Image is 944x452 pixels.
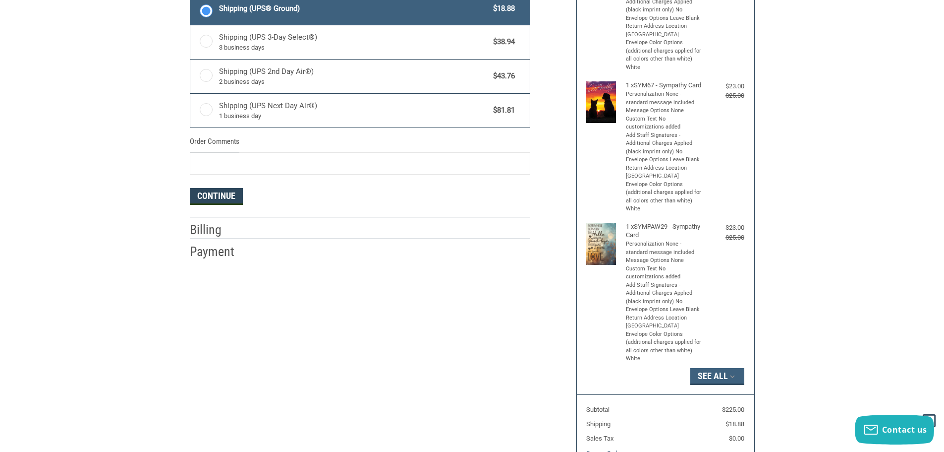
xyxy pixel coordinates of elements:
li: Personalization None - standard message included [626,90,703,107]
span: $18.88 [725,420,744,428]
span: $18.88 [489,3,515,14]
h4: 1 x SYM67 - Sympathy Card [626,81,703,89]
li: Envelope Options Leave Blank [626,14,703,23]
li: Return Address Location [GEOGRAPHIC_DATA] [626,314,703,330]
div: $23.00 [705,81,744,91]
li: Message Options None [626,257,703,265]
li: Personalization None - standard message included [626,240,703,257]
span: Shipping [586,420,611,428]
span: Shipping (UPS® Ground) [219,3,489,14]
li: Envelope Options Leave Blank [626,306,703,314]
span: Shipping (UPS 3-Day Select®) [219,32,489,53]
span: 2 business days [219,77,489,87]
span: $38.94 [489,36,515,48]
span: $225.00 [722,406,744,413]
li: Add Staff Signatures - Additional Charges Applied (black imprint only) No [626,281,703,306]
li: Return Address Location [GEOGRAPHIC_DATA] [626,22,703,39]
div: $23.00 [705,223,744,233]
li: Envelope Color Options (additional charges applied for all colors other than white) White [626,330,703,363]
span: Shipping (UPS 2nd Day Air®) [219,66,489,87]
li: Return Address Location [GEOGRAPHIC_DATA] [626,164,703,181]
span: $0.00 [729,435,744,442]
div: $25.00 [705,233,744,243]
h2: Billing [190,222,248,238]
div: $25.00 [705,91,744,101]
button: Continue [190,188,243,205]
li: Envelope Color Options (additional charges applied for all colors other than white) White [626,39,703,71]
span: Shipping (UPS Next Day Air®) [219,100,489,121]
legend: Order Comments [190,136,239,152]
h2: Payment [190,244,248,260]
li: Message Options None [626,107,703,115]
span: $81.81 [489,105,515,116]
span: Subtotal [586,406,610,413]
span: 1 business day [219,111,489,121]
li: Add Staff Signatures - Additional Charges Applied (black imprint only) No [626,131,703,156]
li: Custom Text No customizations added [626,115,703,131]
li: Custom Text No customizations added [626,265,703,281]
span: Sales Tax [586,435,613,442]
li: Envelope Options Leave Blank [626,156,703,164]
h4: 1 x SYMPAW29 - Sympathy Card [626,223,703,239]
button: Contact us [855,415,934,445]
span: Contact us [882,424,927,435]
li: Envelope Color Options (additional charges applied for all colors other than white) White [626,181,703,213]
button: See All [690,368,744,385]
span: $43.76 [489,70,515,82]
span: 3 business days [219,43,489,53]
